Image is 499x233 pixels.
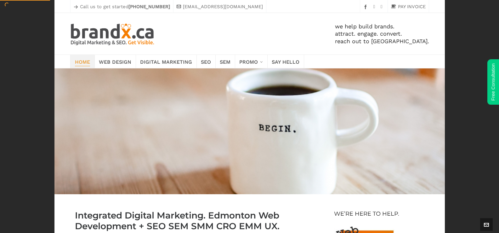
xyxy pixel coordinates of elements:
div: we help build brands. attract. engage. convert. reach out to [GEOGRAPHIC_DATA]. [155,13,429,55]
a: Web Design [94,55,136,68]
a: SEM [215,55,235,68]
h4: We’re Here To Help. [334,210,399,218]
span: Digital Marketing [140,57,192,66]
span: Say Hello [272,57,299,66]
a: SEO [196,55,216,68]
a: Promo [235,55,268,68]
span: Home [75,57,90,66]
span: Web Design [99,57,131,66]
a: Home [70,55,95,68]
a: instagram [373,4,377,9]
strong: [PHONE_NUMBER] [128,4,170,9]
a: Digital Marketing [136,55,197,68]
img: Edmonton SEO. SEM. Web Design. Print. Brandx Digital Marketing & SEO [70,22,156,45]
p: Call us to get started [74,3,170,10]
a: PAY INVOICE [391,3,426,10]
a: facebook [363,4,370,9]
a: twitter [381,4,384,9]
span: Promo [239,57,258,66]
a: Say Hello [267,55,304,68]
span: SEM [220,57,230,66]
h1: Integrated Digital Marketing. Edmonton Web Development + SEO SEM SMM CRO EMM UX. [75,210,315,231]
a: [EMAIL_ADDRESS][DOMAIN_NAME] [177,3,263,10]
span: SEO [201,57,211,66]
